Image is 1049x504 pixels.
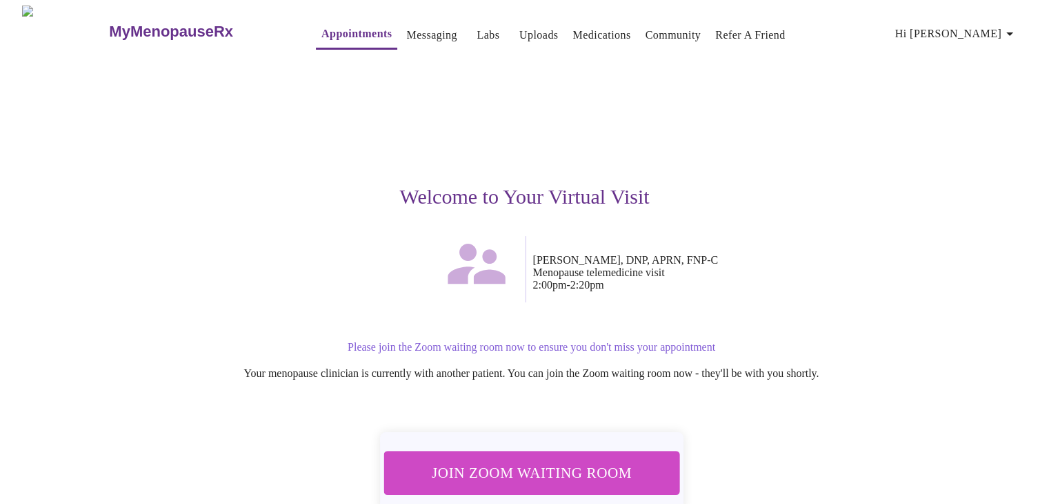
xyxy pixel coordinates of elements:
[109,23,233,41] h3: MyMenopauseRx
[108,8,288,56] a: MyMenopauseRx
[316,20,397,50] button: Appointments
[22,6,108,57] img: MyMenopauseRx Logo
[572,26,630,45] a: Medications
[100,185,950,209] h3: Welcome to Your Virtual Visit
[477,26,499,45] a: Labs
[533,254,950,291] p: [PERSON_NAME], DNP, APRN, FNP-C Menopause telemedicine visit 2:00pm - 2:20pm
[640,21,707,49] button: Community
[114,367,950,380] p: Your menopause clinician is currently with another patient. You can join the Zoom waiting room no...
[710,21,791,49] button: Refer a Friend
[466,21,510,49] button: Labs
[514,21,564,49] button: Uploads
[567,21,636,49] button: Medications
[715,26,786,45] a: Refer a Friend
[321,24,392,43] a: Appointments
[401,460,663,485] span: Join Zoom Waiting Room
[114,341,950,353] p: Please join the Zoom waiting room now to ensure you don't miss your appointment
[646,26,701,45] a: Community
[895,24,1018,43] span: Hi [PERSON_NAME]
[406,26,457,45] a: Messaging
[401,21,462,49] button: Messaging
[890,20,1023,48] button: Hi [PERSON_NAME]
[382,451,681,495] button: Join Zoom Waiting Room
[519,26,559,45] a: Uploads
